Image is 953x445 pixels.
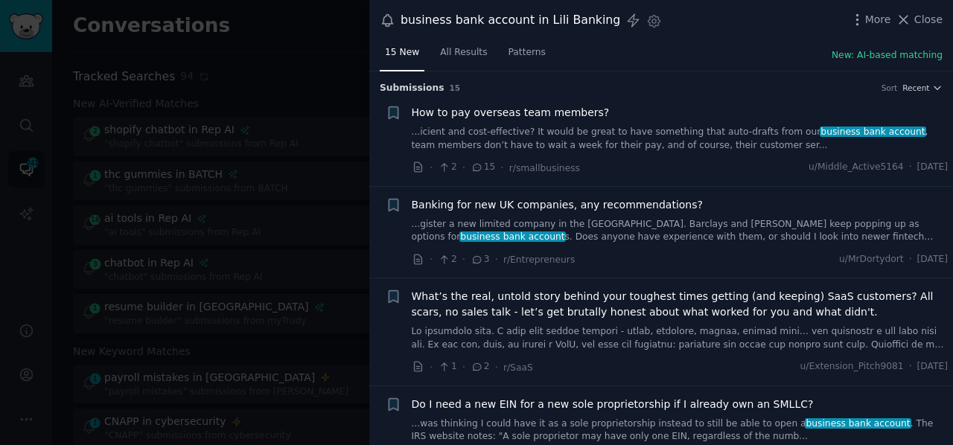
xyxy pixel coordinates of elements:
span: · [909,253,912,266]
a: ...was thinking I could have it as a sole proprietorship instead to still be able to open abusine... [412,417,949,444]
a: 15 New [380,41,424,71]
span: · [430,359,433,375]
span: · [909,360,912,374]
span: r/smallbusiness [509,163,580,173]
span: · [430,252,433,267]
span: 2 [438,161,456,174]
span: · [495,359,498,375]
div: Sort [882,83,898,93]
span: u/MrDortydort [839,253,904,266]
a: All Results [435,41,492,71]
span: · [430,160,433,176]
span: u/Extension_Pitch9081 [800,360,904,374]
span: business bank account [805,418,912,429]
span: All Results [440,46,487,60]
span: · [462,252,465,267]
span: · [462,160,465,176]
span: business bank account [459,231,567,242]
button: More [850,12,891,28]
span: [DATE] [917,253,948,266]
a: Lo ipsumdolo sita. C adip elit seddoe tempori - utlab, etdolore, magnaa, enimad mini… ven quisnos... [412,325,949,351]
a: Do I need a new EIN for a new sole proprietorship if I already own an SMLLC? [412,397,814,412]
button: New: AI-based matching [832,49,943,63]
span: 15 [450,83,461,92]
span: [DATE] [917,360,948,374]
span: Submission s [380,82,444,95]
span: r/Entrepreneurs [503,254,575,265]
div: business bank account in Lili Banking [401,11,620,30]
span: business bank account [820,127,927,137]
span: 15 [471,161,495,174]
span: 1 [438,360,456,374]
span: 2 [471,360,489,374]
span: u/Middle_Active5164 [809,161,904,174]
a: Banking for new UK companies, any recommendations? [412,197,703,213]
span: 15 New [385,46,419,60]
a: Patterns [503,41,551,71]
span: r/SaaS [503,362,533,373]
button: Recent [902,83,943,93]
a: What’s the real, untold story behind your toughest times getting (and keeping) SaaS customers? Al... [412,289,949,320]
span: 2 [438,253,456,266]
span: 3 [471,253,489,266]
a: ...gister a new limited company in the [GEOGRAPHIC_DATA]. Barclays and [PERSON_NAME] keep popping... [412,218,949,244]
span: [DATE] [917,161,948,174]
span: Recent [902,83,929,93]
span: Patterns [509,46,546,60]
a: ...icient and cost-effective? It would be great to have something that auto-drafts from ourbusine... [412,126,949,152]
span: · [909,161,912,174]
span: · [500,160,503,176]
span: · [462,359,465,375]
span: · [495,252,498,267]
span: Close [914,12,943,28]
a: How to pay overseas team members? [412,105,610,121]
button: Close [896,12,943,28]
span: More [865,12,891,28]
